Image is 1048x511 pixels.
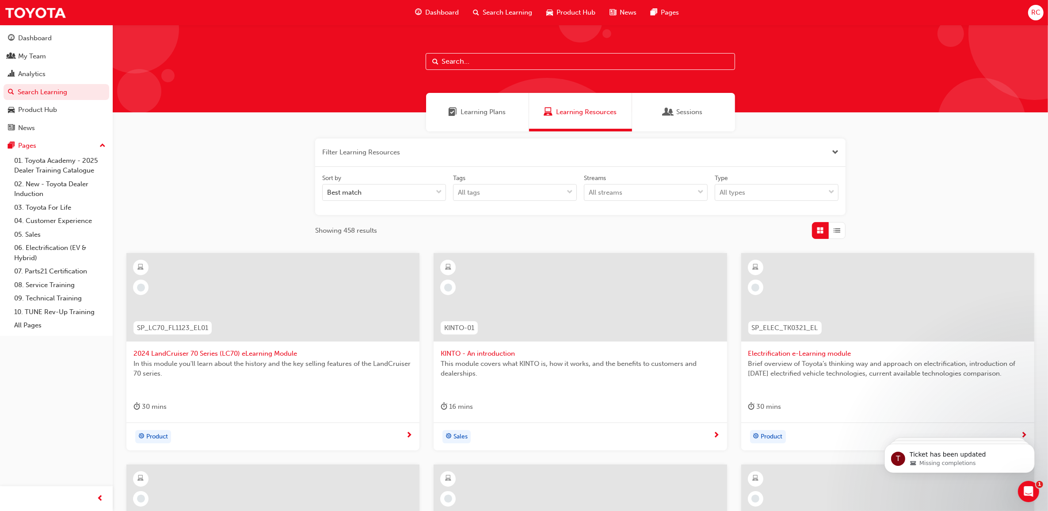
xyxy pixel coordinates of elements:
[4,28,109,138] button: DashboardMy TeamAnalyticsSearch LearningProduct HubNews
[556,107,617,117] span: Learning Resources
[817,226,824,236] span: Grid
[752,323,818,333] span: SP_ELEC_TK0321_EL
[8,88,14,96] span: search-icon
[18,33,52,43] div: Dashboard
[4,138,109,154] button: Pages
[589,188,622,198] div: All streams
[1028,5,1044,20] button: RC
[426,53,735,70] input: Search...
[436,187,442,198] span: down-icon
[4,102,109,118] a: Product Hub
[4,120,109,136] a: News
[4,30,109,46] a: Dashboard
[327,188,362,198] div: Best match
[415,7,422,18] span: guage-icon
[8,35,15,42] span: guage-icon
[444,495,452,503] span: learningRecordVerb_NONE-icon
[4,66,109,82] a: Analytics
[432,57,438,67] span: Search
[133,401,167,412] div: 30 mins
[8,142,15,150] span: pages-icon
[11,292,109,305] a: 09. Technical Training
[138,473,144,484] span: learningResourceType_ELEARNING-icon
[445,473,451,484] span: learningResourceType_ELEARNING-icon
[539,4,602,22] a: car-iconProduct Hub
[11,305,109,319] a: 10. TUNE Rev-Up Training
[11,228,109,242] a: 05. Sales
[458,188,480,198] div: All tags
[8,124,15,132] span: news-icon
[18,105,57,115] div: Product Hub
[751,284,759,292] span: learningRecordVerb_NONE-icon
[828,187,835,198] span: down-icon
[473,7,479,18] span: search-icon
[434,253,727,450] a: KINTO-01KINTO - An introductionThis module covers what KINTO is, how it works, and the benefits t...
[584,174,606,183] div: Streams
[834,226,841,236] span: List
[453,174,577,201] label: tagOptions
[8,106,15,114] span: car-icon
[8,70,15,78] span: chart-icon
[661,8,679,18] span: Pages
[133,401,140,412] span: duration-icon
[753,431,759,442] span: target-icon
[748,349,1027,359] span: Electrification e-Learning module
[602,4,644,22] a: news-iconNews
[1031,8,1040,18] span: RC
[18,51,46,61] div: My Team
[715,174,728,183] div: Type
[544,107,553,117] span: Learning Resources
[761,432,783,442] span: Product
[4,3,66,23] img: Trak
[8,53,15,61] span: people-icon
[11,177,109,201] a: 02. New - Toyota Dealer Induction
[441,401,473,412] div: 16 mins
[11,278,109,292] a: 08. Service Training
[4,48,109,65] a: My Team
[546,7,553,18] span: car-icon
[18,141,36,151] div: Pages
[1036,481,1043,488] span: 1
[752,262,758,273] span: learningResourceType_ELEARNING-icon
[126,253,419,450] a: SP_LC70_FL1123_EL012024 LandCruiser 70 Series (LC70) eLearning ModuleIn this module you'll learn ...
[748,359,1027,379] span: Brief overview of Toyota’s thinking way and approach on electrification, introduction of [DATE] e...
[11,214,109,228] a: 04. Customer Experience
[620,8,636,18] span: News
[406,432,412,440] span: next-icon
[97,493,104,504] span: prev-icon
[137,284,145,292] span: learningRecordVerb_NONE-icon
[11,319,109,332] a: All Pages
[713,432,720,440] span: next-icon
[425,8,459,18] span: Dashboard
[315,226,377,236] span: Showing 458 results
[138,431,145,442] span: target-icon
[446,431,452,442] span: target-icon
[11,201,109,215] a: 03. Toyota For Life
[408,4,466,22] a: guage-iconDashboard
[651,7,657,18] span: pages-icon
[720,188,745,198] div: All types
[441,349,720,359] span: KINTO - An introduction
[697,187,704,198] span: down-icon
[11,265,109,278] a: 07. Parts21 Certification
[567,187,573,198] span: down-icon
[4,84,109,100] a: Search Learning
[632,93,735,131] a: SessionsSessions
[138,262,144,273] span: learningResourceType_ELEARNING-icon
[444,284,452,292] span: learningRecordVerb_NONE-icon
[483,8,532,18] span: Search Learning
[449,107,457,117] span: Learning Plans
[445,262,451,273] span: learningResourceType_ELEARNING-icon
[444,323,474,333] span: KINTO-01
[832,147,838,158] button: Close the filter
[748,401,781,412] div: 30 mins
[664,107,673,117] span: Sessions
[752,473,758,484] span: learningResourceType_ELEARNING-icon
